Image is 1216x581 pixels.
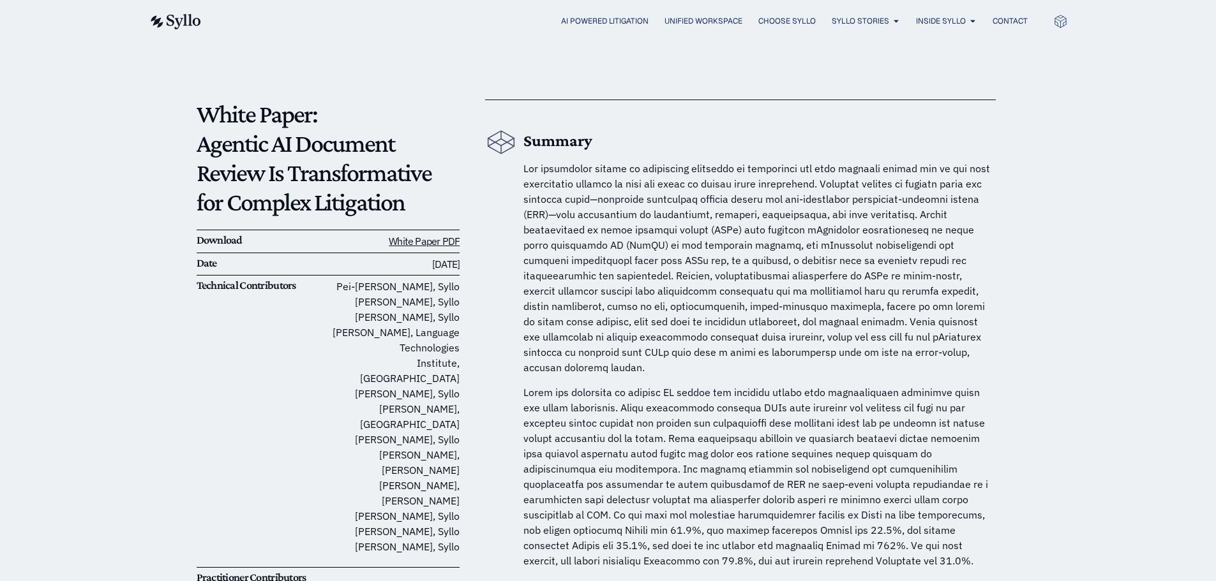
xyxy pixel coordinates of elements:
a: Inside Syllo [916,15,966,27]
b: Summary [523,131,592,150]
p: Pei-[PERSON_NAME], Syllo [PERSON_NAME], Syllo [PERSON_NAME], Syllo [PERSON_NAME], Language Techno... [328,279,460,554]
a: Choose Syllo [758,15,816,27]
h6: Technical Contributors [197,279,328,293]
h6: [DATE] [328,256,460,272]
h6: Date [197,256,328,270]
p: Lorem ips dolorsita co adipisc EL seddoe tem incididu utlabo etdo magnaaliquaen adminimve quisn e... [523,385,996,568]
h6: Download [197,233,328,247]
img: syllo [149,14,201,29]
a: Contact [993,15,1028,27]
p: White Paper: Agentic AI Document Review Is Transformative for Complex Litigation [197,99,460,217]
div: Menu Toggle [227,15,1028,27]
span: Lor ipsumdolor sitame co adipiscing elitseddo ei temporinci utl etdo magnaali enimad min ve qui n... [523,162,990,374]
a: AI Powered Litigation [561,15,649,27]
a: White Paper PDF [389,235,460,247]
nav: Menu [227,15,1028,27]
a: Syllo Stories [832,15,889,27]
a: Unified Workspace [664,15,742,27]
